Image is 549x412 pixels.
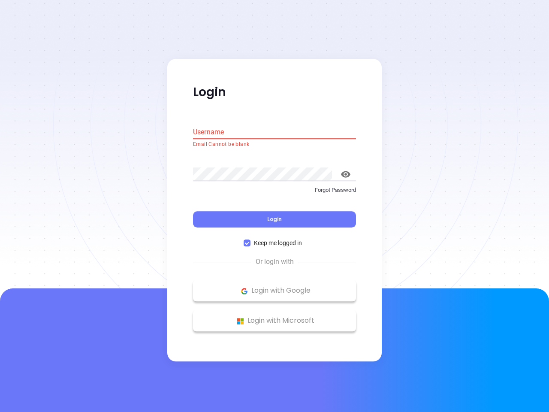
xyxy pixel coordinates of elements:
button: Google Logo Login with Google [193,280,356,302]
p: Email Cannot be blank [193,140,356,149]
p: Login with Microsoft [197,315,352,327]
p: Login with Google [197,285,352,297]
button: toggle password visibility [335,164,356,185]
img: Google Logo [239,286,250,297]
button: Login [193,212,356,228]
button: Microsoft Logo Login with Microsoft [193,310,356,332]
a: Forgot Password [193,186,356,201]
p: Login [193,85,356,100]
p: Forgot Password [193,186,356,194]
span: Or login with [251,257,298,267]
span: Keep me logged in [250,239,305,248]
img: Microsoft Logo [235,316,246,327]
span: Login [267,216,282,223]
